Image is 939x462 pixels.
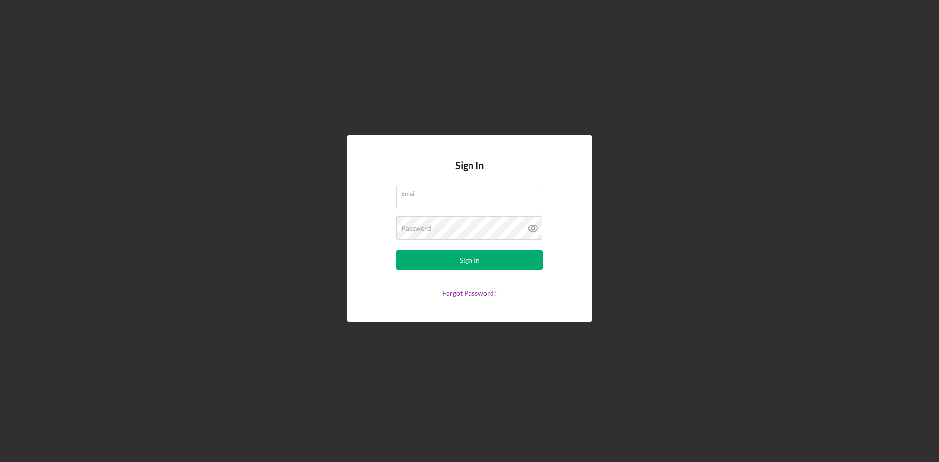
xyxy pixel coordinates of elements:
label: Email [402,186,542,197]
label: Password [402,224,431,232]
button: Sign In [396,250,543,270]
h4: Sign In [455,160,484,186]
div: Sign In [460,250,480,270]
a: Forgot Password? [442,289,497,297]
